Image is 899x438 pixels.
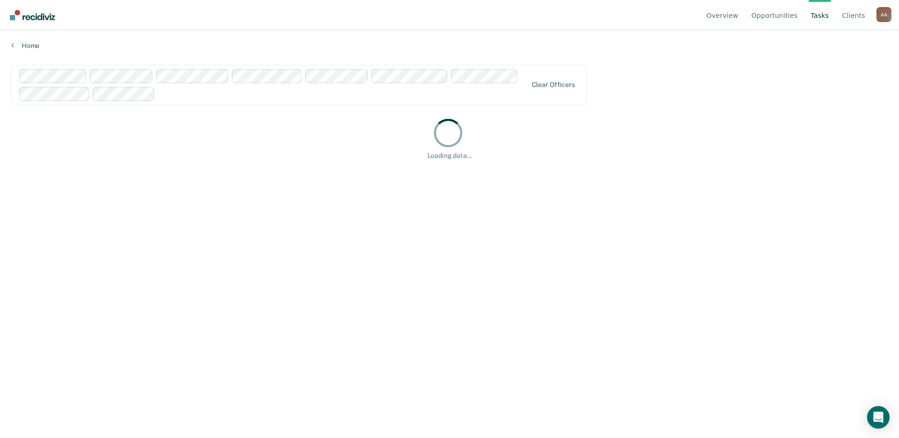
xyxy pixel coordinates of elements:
img: Recidiviz [10,10,55,20]
div: Loading data... [427,152,472,160]
div: A A [876,7,891,22]
div: Open Intercom Messenger [867,406,890,429]
div: Clear officers [532,81,575,89]
button: Profile dropdown button [876,7,891,22]
a: Home [11,41,888,50]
